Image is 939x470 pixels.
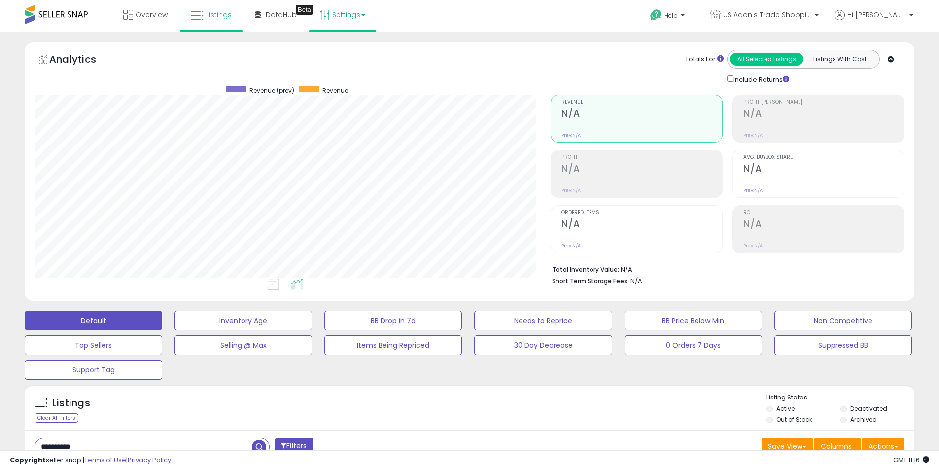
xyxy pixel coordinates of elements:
a: Hi [PERSON_NAME] [835,10,913,32]
h5: Listings [52,397,90,410]
span: Columns [821,441,852,451]
button: BB Drop in 7d [324,311,462,330]
small: Prev: N/A [743,132,763,138]
button: Suppressed BB [774,335,912,355]
span: Profit [PERSON_NAME] [743,100,904,105]
label: Deactivated [850,404,887,413]
span: 2025-10-9 11:16 GMT [893,455,929,465]
h2: N/A [561,218,722,232]
span: ROI [743,210,904,216]
strong: Copyright [10,455,46,465]
button: Needs to Reprice [474,311,612,330]
h5: Analytics [49,52,115,69]
button: Support Tag [25,360,162,380]
button: Save View [762,438,813,455]
small: Prev: N/A [561,187,581,193]
a: Terms of Use [84,455,126,465]
h2: N/A [743,218,904,232]
button: Selling @ Max [174,335,312,355]
b: Total Inventory Value: [552,265,619,274]
button: Filters [275,438,313,455]
h2: N/A [743,163,904,177]
span: Profit [561,155,722,160]
label: Active [776,404,795,413]
div: Clear All Filters [35,413,78,423]
button: Top Sellers [25,335,162,355]
span: Help [664,11,678,20]
button: Listings With Cost [803,53,876,66]
span: Revenue [561,100,722,105]
span: Avg. Buybox Share [743,155,904,160]
small: Prev: N/A [561,132,581,138]
span: Overview [136,10,168,20]
button: 0 Orders 7 Days [625,335,762,355]
button: Inventory Age [174,311,312,330]
small: Prev: N/A [743,243,763,249]
a: Help [642,1,695,32]
h2: N/A [561,163,722,177]
p: Listing States: [766,393,914,402]
div: Tooltip anchor [296,5,313,15]
button: 30 Day Decrease [474,335,612,355]
span: Revenue [322,86,348,95]
button: Non Competitive [774,311,912,330]
span: Revenue (prev) [249,86,294,95]
label: Out of Stock [776,415,812,424]
div: seller snap | | [10,456,171,465]
button: BB Price Below Min [625,311,762,330]
span: DataHub [266,10,297,20]
button: All Selected Listings [730,53,803,66]
div: Include Returns [720,73,801,85]
button: Items Being Repriced [324,335,462,355]
small: Prev: N/A [561,243,581,249]
li: N/A [552,263,897,275]
i: Get Help [650,9,662,21]
button: Default [25,311,162,330]
small: Prev: N/A [743,187,763,193]
span: Ordered Items [561,210,722,216]
span: Listings [206,10,232,20]
label: Archived [850,415,877,424]
span: N/A [630,276,642,286]
h2: N/A [743,108,904,121]
span: Hi [PERSON_NAME] [847,10,906,20]
b: Short Term Storage Fees: [552,277,629,285]
button: Columns [814,438,861,455]
span: US Adonis Trade Shopping [723,10,812,20]
h2: N/A [561,108,722,121]
a: Privacy Policy [128,455,171,465]
div: Totals For [685,55,724,64]
button: Actions [862,438,904,455]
